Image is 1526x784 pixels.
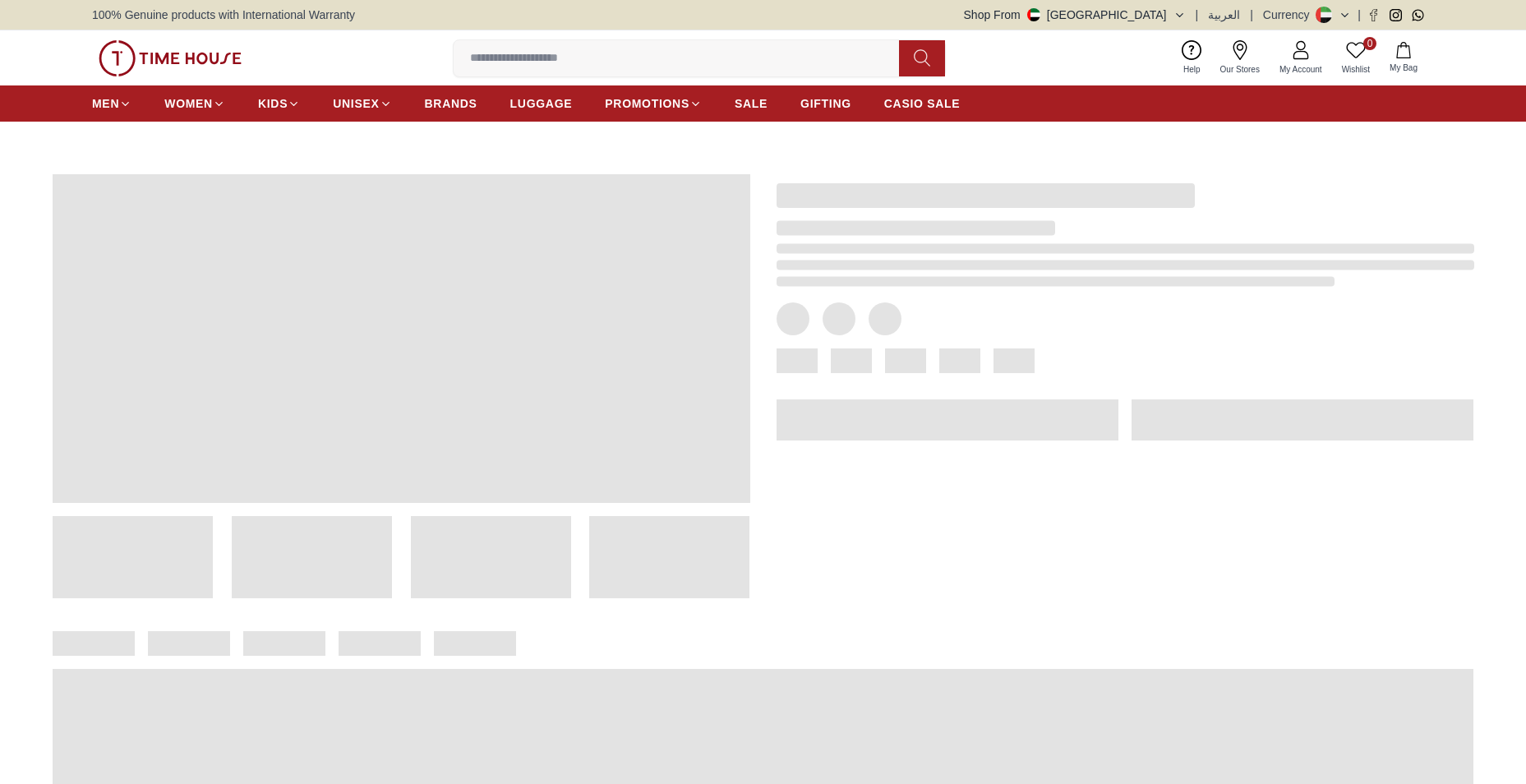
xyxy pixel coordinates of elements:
[425,95,477,112] span: BRANDS
[1335,63,1376,76] span: Wishlist
[1412,9,1424,21] a: Whatsapp
[1196,7,1199,23] span: |
[884,89,961,118] a: CASIO SALE
[1332,37,1380,79] a: 0Wishlist
[258,95,288,112] span: KIDS
[605,95,689,112] span: PROMOTIONS
[510,95,573,112] span: LUGGAGE
[92,95,119,112] span: MEN
[258,89,300,118] a: KIDS
[800,89,851,118] a: GIFTING
[1358,7,1361,23] span: |
[1173,37,1210,79] a: Help
[1250,7,1253,23] span: |
[164,95,213,112] span: WOMEN
[1380,39,1427,77] button: My Bag
[1210,37,1270,79] a: Our Stores
[800,95,851,112] span: GIFTING
[1027,8,1040,21] img: United Arab Emirates
[1390,9,1402,21] a: Instagram
[1383,62,1424,74] span: My Bag
[333,89,391,118] a: UNISEX
[92,7,355,23] span: 100% Genuine products with International Warranty
[1177,63,1207,76] span: Help
[735,89,768,118] a: SALE
[884,95,961,112] span: CASIO SALE
[1214,63,1266,76] span: Our Stores
[735,95,768,112] span: SALE
[1208,7,1240,23] button: العربية
[1367,9,1380,21] a: Facebook
[333,95,379,112] span: UNISEX
[964,7,1186,23] button: Shop From[GEOGRAPHIC_DATA]
[425,89,477,118] a: BRANDS
[164,89,225,118] a: WOMEN
[1363,37,1376,50] span: 0
[1263,7,1316,23] div: Currency
[1273,63,1329,76] span: My Account
[605,89,702,118] a: PROMOTIONS
[99,40,242,76] img: ...
[92,89,131,118] a: MEN
[510,89,573,118] a: LUGGAGE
